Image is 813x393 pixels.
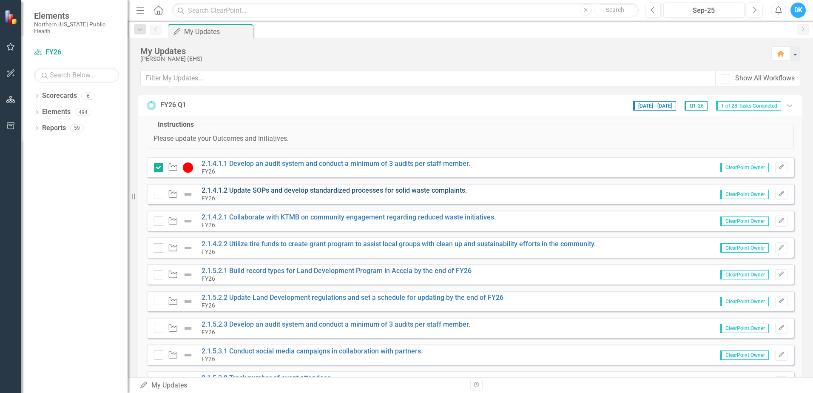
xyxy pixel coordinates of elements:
span: Q1-26 [685,101,708,111]
span: ClearPoint Owner [720,270,769,279]
a: FY26 [34,48,119,57]
button: Sep-25 [663,3,745,18]
a: 2.1.4.1.2 Update SOPs and develop standardized processes for solid waste complaints. [202,186,467,194]
small: Northern [US_STATE] Public Health [34,21,119,35]
span: ClearPoint Owner [720,350,769,360]
a: 2.1.5.2.2 Update Land Development regulations and set a schedule for updating by the end of FY26 [202,293,503,302]
small: FY26 [202,248,215,255]
small: FY26 [202,356,215,362]
a: Reports [42,123,66,133]
div: My Updates [184,26,251,37]
a: 2.1.5.2.1 Build record types for Land Development Program in Accela by the end of FY26 [202,267,472,275]
a: Elements [42,107,71,117]
span: Search [606,6,624,13]
a: 2.1.4.2.2 Utilize tire funds to create grant program to assist local groups with clean up and sus... [202,240,596,248]
button: DK [790,3,806,18]
span: ClearPoint Owner [720,190,769,199]
img: Not Defined [183,350,193,360]
a: Scorecards [42,91,77,101]
button: Search [594,4,637,16]
small: FY26 [202,302,215,309]
small: FY26 [202,222,215,228]
div: 494 [75,108,91,116]
input: Search Below... [34,68,119,83]
span: ClearPoint Owner [720,243,769,253]
span: ClearPoint Owner [720,377,769,387]
span: 1 of 28 Tasks Completed [716,101,781,111]
a: 2.1.4.1.1 Develop an audit system and conduct a minimum of 3 audits per staff member. [202,159,470,168]
div: [PERSON_NAME] (EHS) [140,56,763,62]
div: My Updates [139,381,464,390]
img: Not Defined [183,323,193,333]
span: ClearPoint Owner [720,297,769,306]
small: FY26 [202,168,215,175]
span: ClearPoint Owner [720,324,769,333]
span: ClearPoint Owner [720,216,769,226]
a: 2.1.4.2.1 Collaborate with KTMB on community engagement regarding reduced waste initiatives. [202,213,496,221]
p: Please update your Outcomes and Initiatives. [154,134,787,144]
img: Not Defined [183,270,193,280]
div: 59 [70,125,84,132]
img: Not Defined [183,296,193,307]
span: Elements [34,11,119,21]
img: Not Defined [183,243,193,253]
span: [DATE] - [DATE] [633,101,676,111]
div: My Updates [140,46,763,56]
div: Show All Workflows [735,74,795,83]
img: Off Target [183,162,193,173]
img: Not Defined [183,216,193,226]
div: 6 [81,92,95,100]
div: Sep-25 [666,6,742,16]
legend: Instructions [154,120,198,130]
small: FY26 [202,195,215,202]
img: Not Defined [183,189,193,199]
a: 2.1.5.3.1 Conduct social media campaigns in collaboration with partners. [202,347,423,355]
img: Not Defined [183,377,193,387]
a: 2.1.5.2.3 Develop an audit system and conduct a minimum of 3 audits per staff member. [202,320,470,328]
input: Search ClearPoint... [172,3,639,18]
img: ClearPoint Strategy [3,9,20,25]
div: FY26 Q1 [160,100,186,110]
span: ClearPoint Owner [720,163,769,172]
input: Filter My Updates... [140,71,716,86]
small: FY26 [202,329,215,336]
small: FY26 [202,275,215,282]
